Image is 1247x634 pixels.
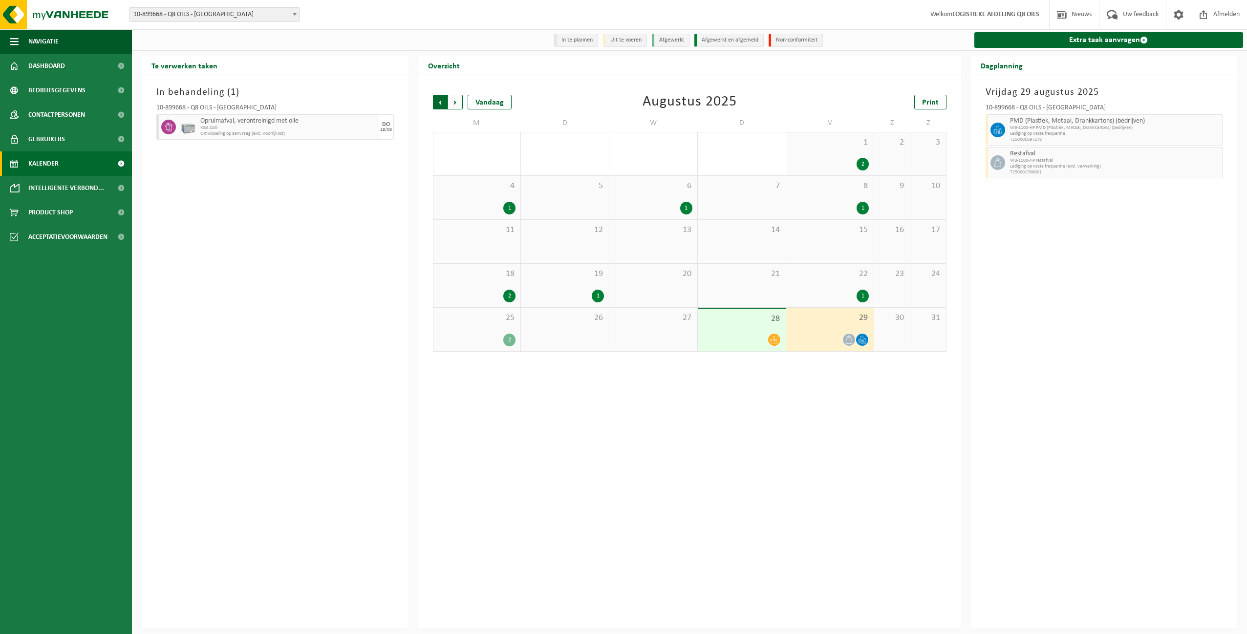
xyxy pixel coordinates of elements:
[1010,169,1220,175] span: T250001708001
[129,8,300,21] span: 10-899668 - Q8 OILS - ANTWERPEN
[791,313,869,323] span: 29
[703,225,781,235] span: 14
[703,314,781,324] span: 28
[857,290,869,302] div: 1
[503,334,516,346] div: 2
[910,114,946,132] td: Z
[1010,137,1220,143] span: T250001697278
[879,137,905,148] span: 2
[526,181,604,191] span: 5
[974,32,1244,48] a: Extra taak aanvragen
[231,87,236,97] span: 1
[879,313,905,323] span: 30
[791,181,869,191] span: 8
[791,269,869,279] span: 22
[438,313,516,323] span: 25
[694,34,764,47] li: Afgewerkt en afgemeld
[1010,164,1220,169] span: Lediging op vaste frequentie (excl. verwerking)
[915,225,941,235] span: 17
[769,34,823,47] li: Non-conformiteit
[28,225,107,249] span: Acceptatievoorwaarden
[986,105,1223,114] div: 10-899668 - Q8 OILS - [GEOGRAPHIC_DATA]
[156,105,394,114] div: 10-899668 - Q8 OILS - [GEOGRAPHIC_DATA]
[879,181,905,191] span: 9
[503,202,516,214] div: 1
[703,269,781,279] span: 21
[28,200,73,225] span: Product Shop
[698,114,786,132] td: D
[914,95,946,109] a: Print
[915,181,941,191] span: 10
[200,125,377,131] span: KGA Colli
[28,29,59,54] span: Navigatie
[922,99,939,106] span: Print
[603,34,647,47] li: Uit te voeren
[418,56,470,75] h2: Overzicht
[786,114,875,132] td: V
[181,120,195,134] img: PB-LB-0680-HPE-GY-11
[986,85,1223,100] h3: Vrijdag 29 augustus 2025
[28,103,85,127] span: Contactpersonen
[433,114,521,132] td: M
[438,181,516,191] span: 4
[791,225,869,235] span: 15
[28,176,104,200] span: Intelligente verbond...
[609,114,698,132] td: W
[438,269,516,279] span: 18
[915,269,941,279] span: 24
[380,127,392,132] div: 28/08
[526,269,604,279] span: 19
[971,56,1032,75] h2: Dagplanning
[857,202,869,214] div: 1
[448,95,463,109] span: Volgende
[28,127,65,151] span: Gebruikers
[1010,150,1220,158] span: Restafval
[703,181,781,191] span: 7
[1010,131,1220,137] span: Lediging op vaste frequentie
[915,137,941,148] span: 3
[28,54,65,78] span: Dashboard
[129,7,300,22] span: 10-899668 - Q8 OILS - ANTWERPEN
[680,202,692,214] div: 1
[857,158,869,170] div: 2
[526,313,604,323] span: 26
[1010,158,1220,164] span: WB-1100-HP restafval
[142,56,227,75] h2: Te verwerken taken
[382,122,390,127] div: DO
[915,313,941,323] span: 31
[879,269,905,279] span: 23
[791,137,869,148] span: 1
[1010,117,1220,125] span: PMD (Plastiek, Metaal, Drankkartons) (bedrijven)
[28,78,86,103] span: Bedrijfsgegevens
[526,225,604,235] span: 12
[614,181,692,191] span: 6
[879,225,905,235] span: 16
[952,11,1039,18] strong: LOGISTIEKE AFDELING Q8 OILS
[433,95,448,109] span: Vorige
[652,34,689,47] li: Afgewerkt
[614,313,692,323] span: 27
[592,290,604,302] div: 1
[614,225,692,235] span: 13
[200,117,377,125] span: Opruimafval, verontreinigd met olie
[614,269,692,279] span: 20
[438,225,516,235] span: 11
[28,151,59,176] span: Kalender
[554,34,598,47] li: In te plannen
[643,95,737,109] div: Augustus 2025
[874,114,910,132] td: Z
[503,290,516,302] div: 2
[156,85,394,100] h3: In behandeling ( )
[521,114,609,132] td: D
[200,131,377,137] span: Omwisseling op aanvraag (excl. voorrijkost)
[1010,125,1220,131] span: WB-1100-HP PMD (Plastiek, Metaal, Drankkartons) (bedrijven)
[468,95,512,109] div: Vandaag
